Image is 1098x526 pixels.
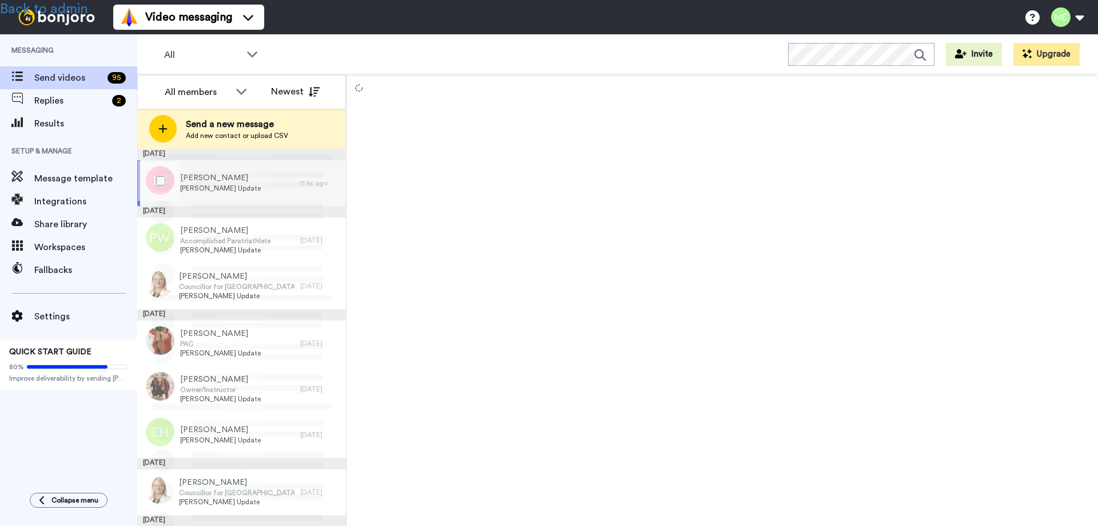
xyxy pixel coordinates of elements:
span: Add new contact or upload CSV [186,131,288,140]
img: d259c1d6-f1c6-44b3-b8bd-3183ee540596.jpg [146,326,174,355]
span: Share library [34,217,137,231]
span: 80% [9,362,24,371]
div: [DATE] [137,309,346,321]
span: [PERSON_NAME] Update [180,349,261,358]
div: 2 [112,95,126,106]
div: [DATE] [300,236,340,245]
span: All [164,48,241,62]
span: [PERSON_NAME] Update [180,184,261,193]
img: eh.png [146,418,174,446]
span: Integrations [34,195,137,208]
span: [PERSON_NAME] [180,328,261,339]
span: Fallbacks [34,263,137,277]
button: Upgrade [1013,43,1080,66]
button: Collapse menu [30,493,108,508]
span: [PERSON_NAME] Update [179,497,295,507]
span: [PERSON_NAME] Update [180,394,261,404]
span: Councillor for [GEOGRAPHIC_DATA][PERSON_NAME] [179,488,295,497]
span: [PERSON_NAME] [179,477,295,488]
div: [DATE] [300,385,340,394]
span: Results [34,117,137,130]
span: [PERSON_NAME] [180,225,270,236]
span: [PERSON_NAME] Update [179,291,295,300]
span: [PERSON_NAME] Update [180,246,270,255]
span: Replies [34,94,108,108]
img: vm-color.svg [120,8,138,26]
span: Send a new message [186,117,288,131]
div: [DATE] [137,206,346,217]
span: Councillor for [GEOGRAPHIC_DATA][PERSON_NAME] [179,282,295,291]
span: Workspaces [34,240,137,254]
span: [PERSON_NAME] [180,424,261,436]
span: PAC [180,339,261,349]
img: pw.png [146,223,174,252]
span: Accomplished Paratriathlete [180,236,270,246]
div: [DATE] [300,339,340,348]
div: [DATE] [300,430,340,440]
div: [DATE] [300,282,340,291]
button: Invite [946,43,1002,66]
img: 1d7cecd8-ccef-4af5-8057-2314b501df79.png [145,475,173,504]
span: Owner/Instructor [180,385,261,394]
span: QUICK START GUIDE [9,348,91,356]
button: Newest [262,80,328,103]
span: Settings [34,310,137,323]
div: 95 [108,72,126,84]
span: Collapse menu [51,496,98,505]
span: [PERSON_NAME] Update [180,436,261,445]
div: All members [165,85,230,99]
span: Message template [34,172,137,185]
div: [DATE] [137,458,346,469]
span: Send videos [34,71,103,85]
img: 1d7cecd8-ccef-4af5-8057-2314b501df79.png [145,269,173,298]
span: Improve deliverability by sending [PERSON_NAME]’s from your own email [9,374,128,383]
span: [PERSON_NAME] [180,374,261,385]
div: 11 hr. ago [300,179,340,188]
span: Video messaging [145,9,232,25]
div: [DATE] [137,149,346,160]
div: [DATE] [300,488,340,497]
span: [PERSON_NAME] [179,271,295,282]
span: [PERSON_NAME] [180,172,261,184]
img: a3e88299-c62c-4a4b-b258-2e22c3e5015f.jpg [146,372,174,401]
